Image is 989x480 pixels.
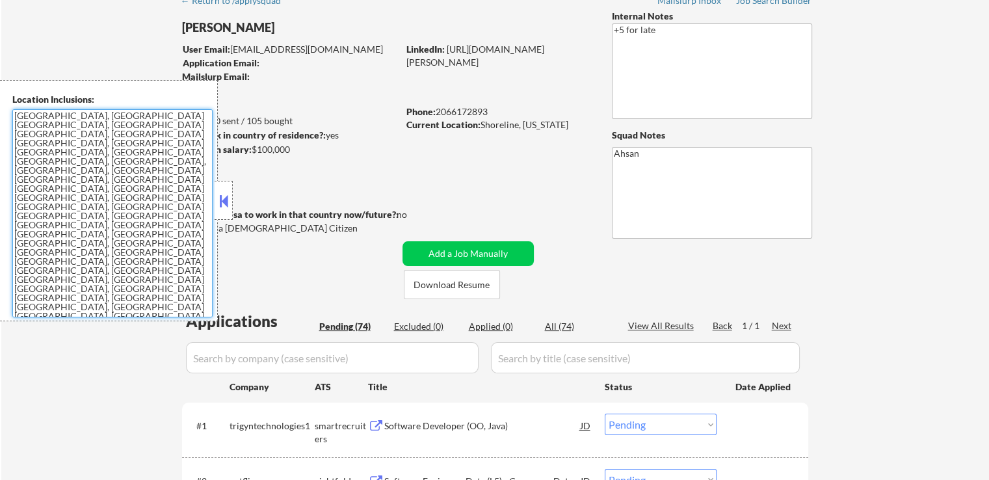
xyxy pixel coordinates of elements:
div: Shoreline, [US_STATE] [406,118,590,131]
div: Title [368,380,592,393]
div: Back [713,319,733,332]
div: Status [605,375,717,398]
div: Internal Notes [612,10,812,23]
div: Date Applied [735,380,793,393]
strong: Application Email: [183,57,259,68]
div: ATS [315,380,368,393]
div: $100,000 [181,143,398,156]
input: Search by title (case sensitive) [491,342,800,373]
div: Squad Notes [612,129,812,142]
strong: Phone: [406,106,436,117]
div: Applied (0) [469,320,534,333]
div: Software Developer (OO, Java) [384,420,581,433]
input: Search by company (case sensitive) [186,342,479,373]
strong: User Email: [183,44,230,55]
div: Next [772,319,793,332]
div: Yes, I am a [DEMOGRAPHIC_DATA] Citizen [182,222,402,235]
div: 1 / 1 [742,319,772,332]
div: #1 [196,420,219,433]
a: [URL][DOMAIN_NAME][PERSON_NAME] [406,44,544,68]
div: [EMAIL_ADDRESS][DOMAIN_NAME] [183,43,398,56]
strong: LinkedIn: [406,44,445,55]
div: smartrecruiters [315,420,368,445]
div: Location Inclusions: [12,93,213,106]
div: View All Results [628,319,698,332]
div: JD [579,414,592,437]
button: Download Resume [404,270,500,299]
div: Excluded (0) [394,320,459,333]
button: Add a Job Manually [402,241,534,266]
strong: Current Location: [406,119,481,130]
div: Pending (74) [319,320,384,333]
strong: Can work in country of residence?: [181,129,326,140]
strong: Mailslurp Email: [182,71,250,82]
div: no [397,208,434,221]
div: trigyntechnologies1 [230,420,315,433]
div: All (74) [545,320,610,333]
div: 0 sent / 105 bought [181,114,398,127]
strong: Will need Visa to work in that country now/future?: [182,209,399,220]
div: [PERSON_NAME] [182,20,449,36]
div: Applications [186,313,315,329]
div: 2066172893 [406,105,590,118]
div: Company [230,380,315,393]
div: yes [181,129,394,142]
